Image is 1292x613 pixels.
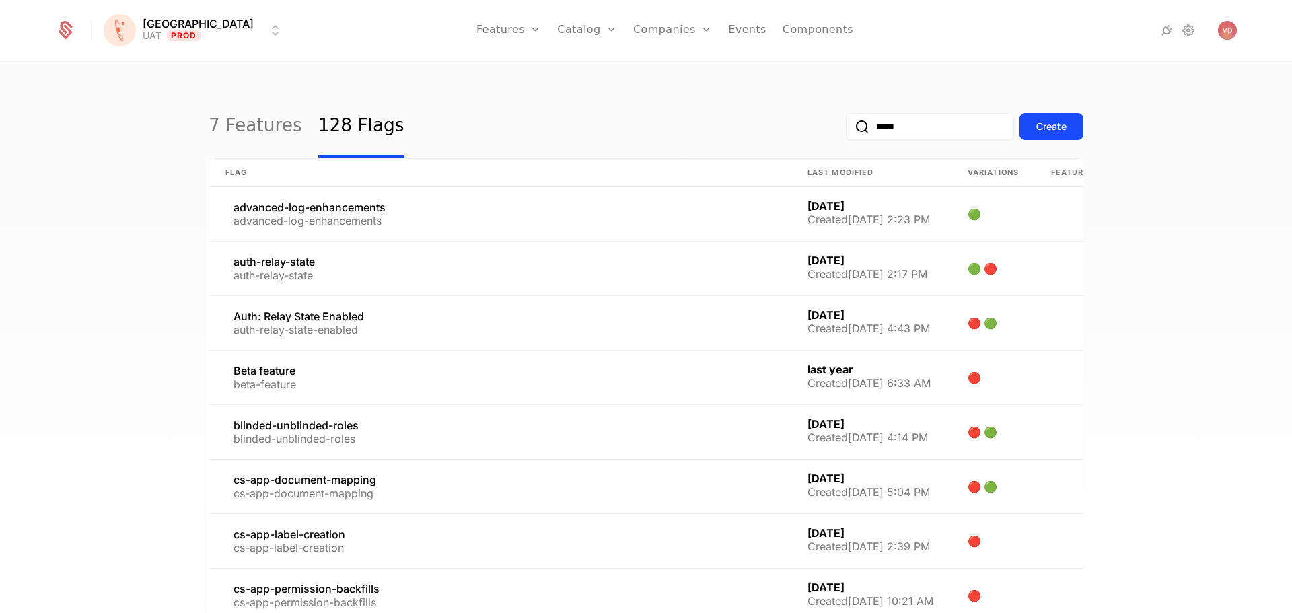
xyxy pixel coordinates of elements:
th: Variations [952,159,1035,187]
img: Florence [104,14,136,46]
button: Select environment [108,15,283,45]
div: UAT [143,29,161,42]
th: Last Modified [791,159,952,187]
a: 7 Features [209,95,302,158]
button: Open user button [1218,21,1237,40]
span: [GEOGRAPHIC_DATA] [143,18,254,29]
img: Vasilije Dolic [1218,21,1237,40]
a: 128 Flags [318,95,404,158]
span: Prod [167,30,201,41]
th: Feature [1035,159,1168,187]
div: Create [1036,120,1067,133]
a: Settings [1180,22,1196,38]
button: Create [1019,113,1083,140]
a: Integrations [1159,22,1175,38]
th: Flag [209,159,791,187]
